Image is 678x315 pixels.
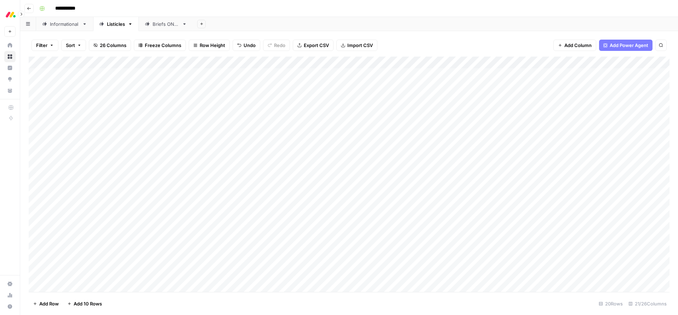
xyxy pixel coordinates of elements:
[189,40,230,51] button: Row Height
[347,42,373,49] span: Import CSV
[4,85,16,96] a: Your Data
[336,40,377,51] button: Import CSV
[145,42,181,49] span: Freeze Columns
[293,40,334,51] button: Export CSV
[61,40,86,51] button: Sort
[244,42,256,49] span: Undo
[139,17,193,31] a: Briefs ONLY
[50,21,79,28] div: Informational
[4,51,16,62] a: Browse
[93,17,139,31] a: Listicles
[564,42,592,49] span: Add Column
[263,40,290,51] button: Redo
[153,21,179,28] div: Briefs ONLY
[4,290,16,301] a: Usage
[4,301,16,312] button: Help + Support
[200,42,225,49] span: Row Height
[4,6,16,23] button: Workspace: Monday.com
[4,8,17,21] img: Monday.com Logo
[599,40,653,51] button: Add Power Agent
[32,40,58,51] button: Filter
[89,40,131,51] button: 26 Columns
[107,21,125,28] div: Listicles
[100,42,126,49] span: 26 Columns
[274,42,285,49] span: Redo
[4,62,16,74] a: Insights
[74,300,102,307] span: Add 10 Rows
[134,40,186,51] button: Freeze Columns
[4,74,16,85] a: Opportunities
[233,40,260,51] button: Undo
[596,298,626,309] div: 20 Rows
[39,300,59,307] span: Add Row
[626,298,670,309] div: 21/26 Columns
[553,40,596,51] button: Add Column
[36,42,47,49] span: Filter
[29,298,63,309] button: Add Row
[36,17,93,31] a: Informational
[610,42,648,49] span: Add Power Agent
[4,278,16,290] a: Settings
[63,298,106,309] button: Add 10 Rows
[304,42,329,49] span: Export CSV
[4,40,16,51] a: Home
[66,42,75,49] span: Sort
